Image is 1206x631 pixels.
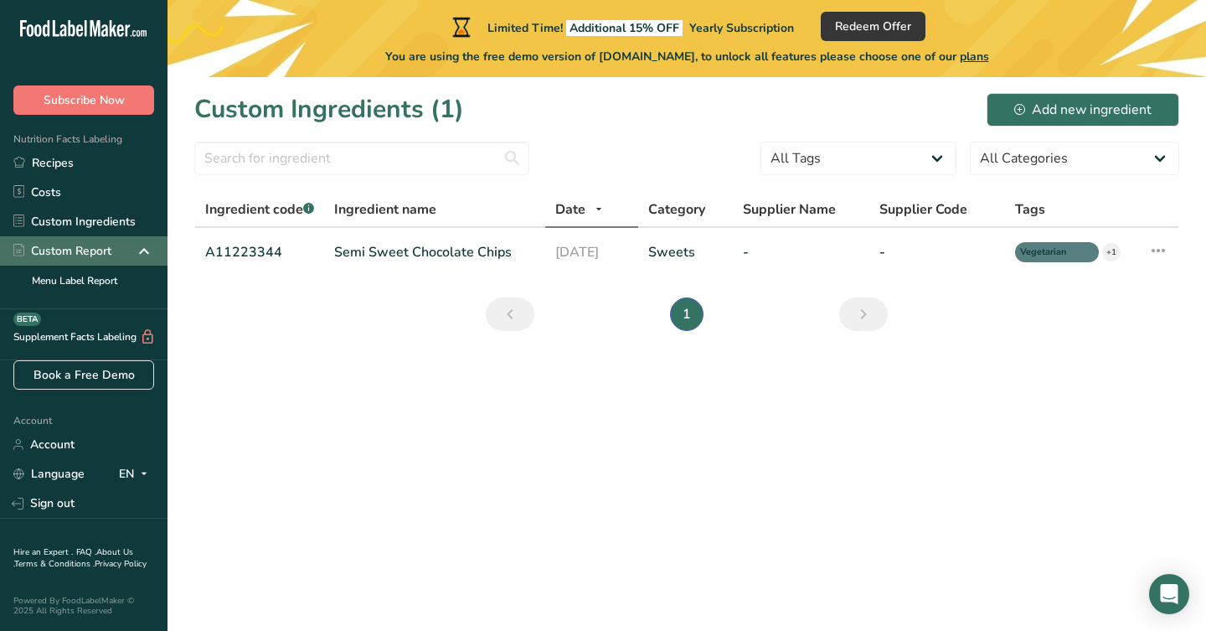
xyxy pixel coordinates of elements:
[648,199,705,220] span: Category
[205,200,314,219] span: Ingredient code
[743,242,858,262] a: -
[486,297,534,331] a: Previous
[194,91,464,128] h1: Custom Ingredients (1)
[76,546,96,558] a: FAQ .
[44,91,125,109] span: Subscribe Now
[13,313,41,326] div: BETA
[205,242,314,262] a: A11223344
[13,459,85,489] a: Language
[13,596,154,616] div: Powered By FoodLabelMaker © 2025 All Rights Reserved
[14,558,95,570] a: Terms & Conditions .
[566,20,683,36] span: Additional 15% OFF
[1149,574,1189,614] div: Open Intercom Messenger
[689,20,794,36] span: Yearly Subscription
[13,546,73,558] a: Hire an Expert .
[449,17,794,37] div: Limited Time!
[1014,100,1152,120] div: Add new ingredient
[95,558,147,570] a: Privacy Policy
[334,199,436,220] span: Ingredient name
[879,242,995,262] a: -
[13,85,154,115] button: Subscribe Now
[1020,246,1079,260] span: Vegetarian
[1015,199,1045,220] span: Tags
[835,18,911,35] span: Redeem Offer
[385,48,989,65] span: You are using the free demo version of [DOMAIN_NAME], to unlock all features please choose one of...
[987,93,1179,127] button: Add new ingredient
[13,546,133,570] a: About Us .
[960,49,989,65] span: plans
[821,12,925,41] button: Redeem Offer
[13,360,154,390] a: Book a Free Demo
[119,464,154,484] div: EN
[334,242,535,262] a: Semi Sweet Chocolate Chips
[743,199,836,220] span: Supplier Name
[879,199,967,220] span: Supplier Code
[1102,243,1121,261] div: +1
[648,242,723,262] a: Sweets
[555,199,585,220] span: Date
[839,297,888,331] a: Next
[13,242,111,260] div: Custom Report
[555,242,628,262] a: [DATE]
[194,142,529,175] input: Search for ingredient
